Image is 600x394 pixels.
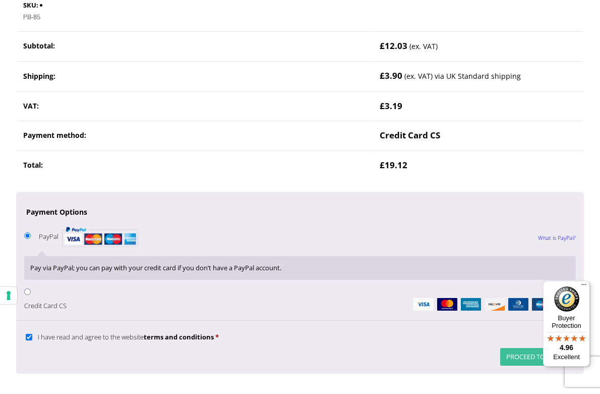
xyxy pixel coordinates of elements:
td: Credit Card CS [374,121,583,150]
bdi: 12.03 [380,40,407,52]
th: VAT: [17,91,373,120]
span: £ [380,100,385,112]
span: £ [380,70,385,81]
button: Proceed to PayPal [500,348,576,366]
p: Excellent [543,353,590,361]
th: Payment method: [17,121,373,150]
img: PayPal acceptance mark [62,224,138,250]
img: amex [461,298,481,311]
label: Credit Card CS [24,299,576,312]
button: Trusted Shops TrustmarkBuyer Protection4.96Excellent [543,281,590,367]
p: PB-85 [23,11,293,23]
p: Buyer Protection [543,314,590,329]
a: What is PayPal? [538,225,576,251]
p: Pay via PayPal; you can pay with your credit card if you don’t have a PayPal account. [30,262,570,274]
img: maestro [532,298,552,311]
small: (ex. VAT) [409,41,438,51]
th: Total: [17,151,373,179]
abbr: required [215,332,219,341]
bdi: 3.19 [380,100,402,112]
a: terms and conditions [144,332,214,341]
span: I have read and agree to the website [38,332,214,341]
img: visa [413,298,434,311]
bdi: 19.12 [380,159,407,171]
img: Trusted Shops Trustmark [554,286,579,312]
span: £ [380,40,385,52]
span: £ [380,159,385,171]
bdi: 3.90 [380,70,402,81]
th: Subtotal: [17,31,373,61]
img: mastercard [437,298,457,311]
input: I have read and agree to the websiteterms and conditions * [26,334,32,340]
label: PayPal [39,232,138,241]
button: Menu [578,281,590,293]
th: Shipping: [17,61,373,90]
span: 4.96 [560,343,573,352]
small: via UK Standard shipping [435,71,521,81]
img: discover [485,298,505,311]
img: dinersclub [508,298,528,311]
small: (ex. VAT) [404,71,433,81]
